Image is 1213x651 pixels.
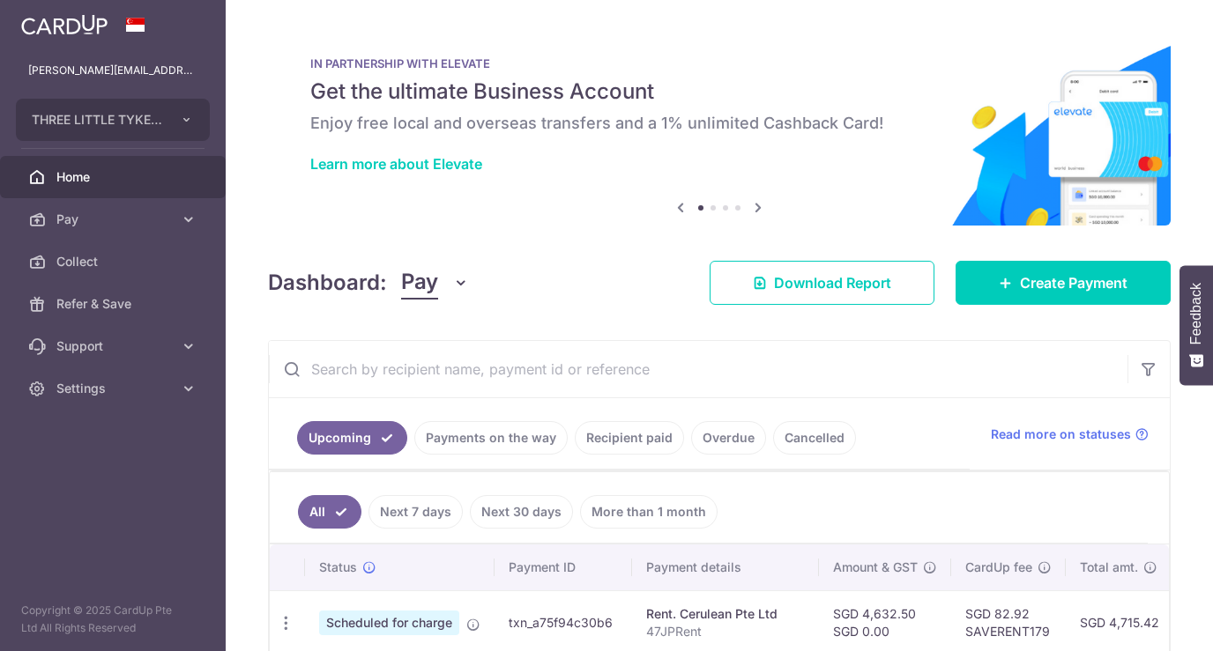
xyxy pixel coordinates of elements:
span: Feedback [1188,283,1204,344]
a: All [298,495,361,529]
span: Pay [401,266,438,300]
a: Payments on the way [414,421,568,455]
div: Rent. Cerulean Pte Ltd [646,605,805,623]
p: 47JPRent [646,623,805,640]
p: [PERSON_NAME][EMAIL_ADDRESS][DOMAIN_NAME] [28,62,197,79]
input: Search by recipient name, payment id or reference [269,341,1127,397]
p: IN PARTNERSHIP WITH ELEVATE [310,56,1128,70]
span: Scheduled for charge [319,610,459,635]
span: Settings [56,380,173,397]
span: Read more on statuses [991,425,1131,443]
h5: Get the ultimate Business Account [310,78,1128,106]
a: Learn more about Elevate [310,155,482,173]
a: Overdue [691,421,766,455]
a: Create Payment [956,261,1171,305]
span: Status [319,559,357,576]
span: Refer & Save [56,295,173,313]
a: Read more on statuses [991,425,1149,443]
th: Payment ID [495,544,632,590]
span: Total amt. [1080,559,1138,576]
a: More than 1 month [580,495,718,529]
a: Next 7 days [368,495,463,529]
button: Pay [401,266,469,300]
span: Amount & GST [833,559,918,576]
button: THREE LITTLE TYKES PTE. LTD. [16,99,210,141]
span: Create Payment [1020,272,1127,293]
span: Home [56,168,173,186]
h6: Enjoy free local and overseas transfers and a 1% unlimited Cashback Card! [310,113,1128,134]
h4: Dashboard: [268,267,387,299]
span: CardUp fee [965,559,1032,576]
a: Cancelled [773,421,856,455]
a: Recipient paid [575,421,684,455]
img: CardUp [21,14,108,35]
span: Pay [56,211,173,228]
a: Next 30 days [470,495,573,529]
th: Payment details [632,544,819,590]
a: Download Report [710,261,934,305]
a: Upcoming [297,421,407,455]
span: Collect [56,253,173,270]
img: Renovation banner [268,28,1171,226]
span: Download Report [774,272,891,293]
span: THREE LITTLE TYKES PTE. LTD. [32,111,162,129]
span: Support [56,337,173,355]
button: Feedback - Show survey [1180,265,1213,385]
